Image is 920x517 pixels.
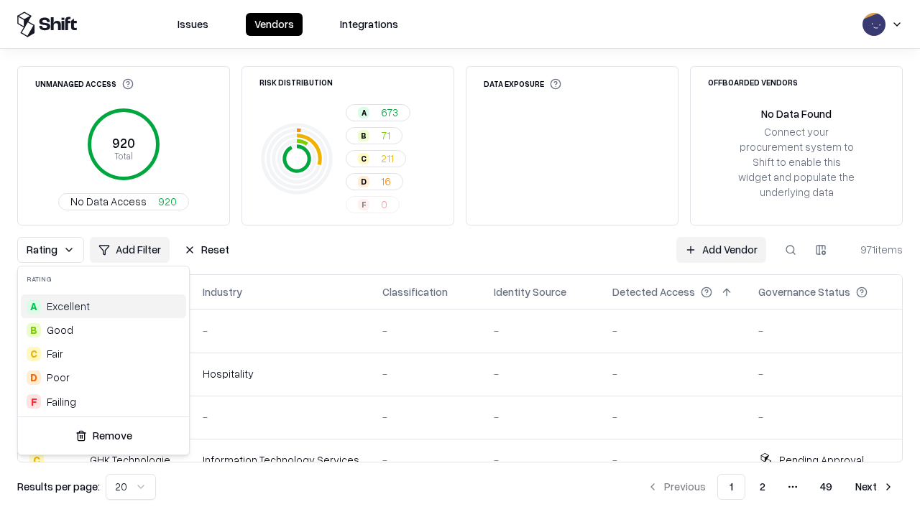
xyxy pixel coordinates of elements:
div: B [27,323,41,337]
span: Excellent [47,299,90,314]
div: D [27,371,41,385]
div: F [27,394,41,409]
div: A [27,299,41,314]
span: Good [47,322,73,337]
span: Fair [47,346,63,361]
div: Poor [47,370,70,385]
div: Rating [18,266,189,292]
button: Remove [24,423,183,449]
div: Failing [47,394,76,409]
div: C [27,347,41,361]
div: Suggestions [18,292,189,416]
